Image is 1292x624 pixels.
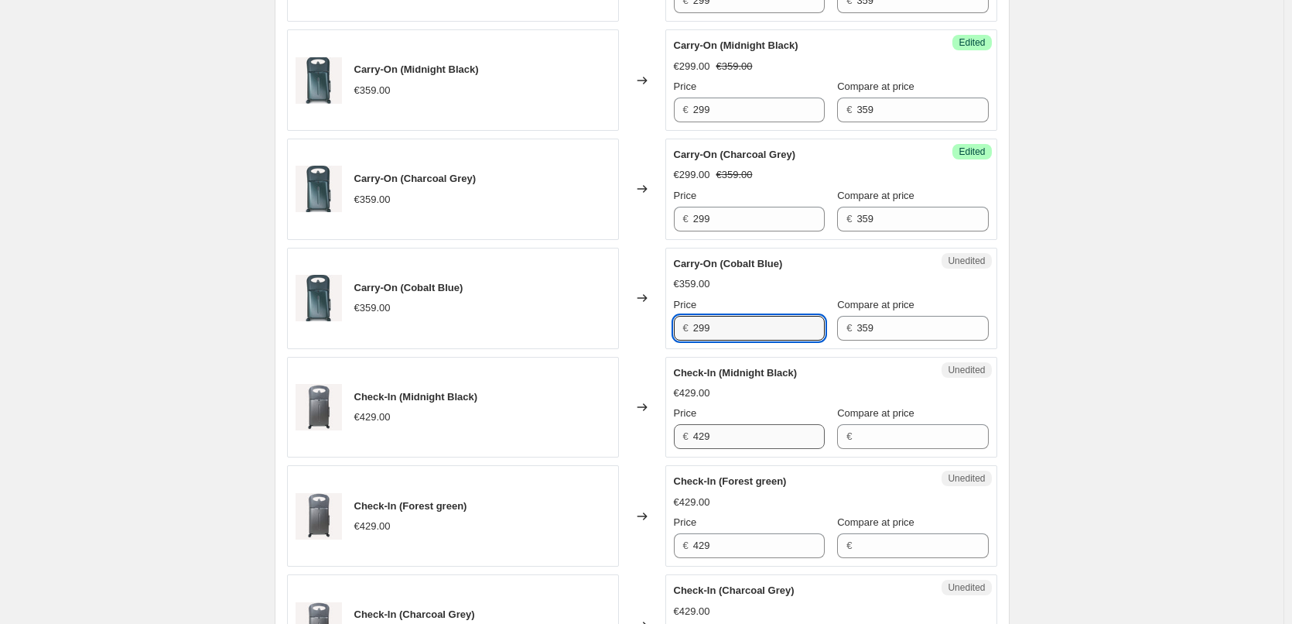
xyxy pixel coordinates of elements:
[674,475,787,487] span: Check-In (Forest green)
[837,190,914,201] span: Compare at price
[674,190,697,201] span: Price
[837,407,914,419] span: Compare at price
[674,258,783,269] span: Carry-On (Cobalt Blue)
[674,299,697,310] span: Price
[846,104,852,115] span: €
[683,430,689,442] span: €
[959,146,985,158] span: Edited
[674,81,697,92] span: Price
[674,387,710,399] span: €429.00
[846,213,852,225] span: €
[674,169,710,180] span: €299.00
[683,322,689,334] span: €
[354,173,477,184] span: Carry-On (Charcoal Grey)
[716,169,753,180] span: €359.00
[354,194,391,205] span: €359.00
[674,278,710,290] span: €359.00
[948,255,985,267] span: Unedited
[296,493,342,540] img: Charcoal-1_b0566494-4af8-4572-8fde-5854454957a1_80x.jpg
[296,384,342,430] img: Charcoal-1_b0566494-4af8-4572-8fde-5854454957a1_80x.jpg
[837,516,914,528] span: Compare at price
[674,605,710,617] span: €429.00
[674,39,798,51] span: Carry-On (Midnight Black)
[674,585,795,596] span: Check-In (Charcoal Grey)
[837,81,914,92] span: Compare at price
[296,57,342,104] img: green-n3-1_80x.jpg
[674,516,697,528] span: Price
[354,609,475,620] span: Check-In (Charcoal Grey)
[948,581,985,594] span: Unedited
[674,60,710,72] span: €299.00
[683,213,689,225] span: €
[674,407,697,419] span: Price
[354,63,479,75] span: Carry-On (Midnight Black)
[674,367,798,379] span: Check-In (Midnight Black)
[948,472,985,485] span: Unedited
[674,149,796,160] span: Carry-On (Charcoal Grey)
[683,104,689,115] span: €
[716,60,753,72] span: €359.00
[674,496,710,508] span: €429.00
[296,275,342,321] img: green-n3-1_80x.jpg
[354,520,391,532] span: €429.00
[846,430,852,442] span: €
[354,84,391,96] span: €359.00
[354,302,391,314] span: €359.00
[948,364,985,376] span: Unedited
[846,322,852,334] span: €
[354,500,467,512] span: Check-In (Forest green)
[683,540,689,551] span: €
[296,166,342,212] img: green-n3-1_80x.jpg
[354,391,478,403] span: Check-In (Midnight Black)
[354,411,391,423] span: €429.00
[837,299,914,310] span: Compare at price
[354,282,463,293] span: Carry-On (Cobalt Blue)
[959,36,985,49] span: Edited
[846,540,852,551] span: €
